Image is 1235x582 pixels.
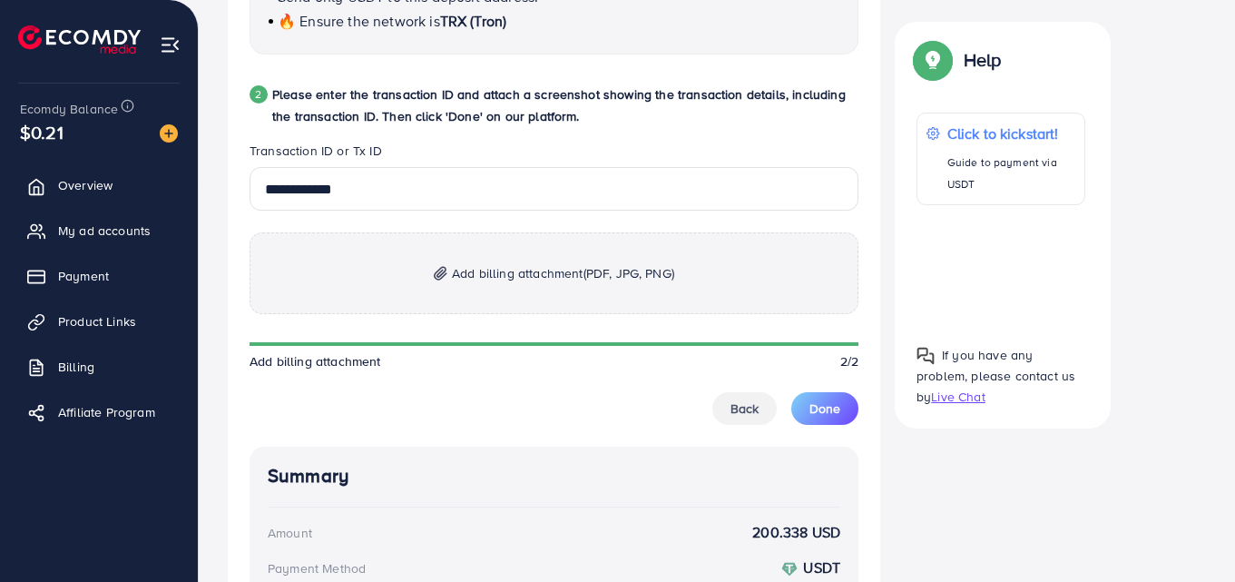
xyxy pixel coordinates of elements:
[791,392,858,425] button: Done
[58,267,109,285] span: Payment
[809,400,840,418] span: Done
[931,388,985,406] span: Live Chat
[916,346,935,364] img: Popup guide
[250,352,381,370] span: Add billing attachment
[58,176,113,194] span: Overview
[58,358,94,376] span: Billing
[434,266,447,281] img: img
[278,11,440,31] span: 🔥 Ensure the network is
[272,84,858,127] p: Please enter the transaction ID and attach a screenshot showing the transaction details, includin...
[712,392,777,425] button: Back
[916,345,1075,405] span: If you have any problem, please contact us by
[1158,500,1221,568] iframe: Chat
[752,522,840,543] strong: 200.338 USD
[58,403,155,421] span: Affiliate Program
[20,119,64,145] span: $0.21
[730,400,759,418] span: Back
[916,44,949,76] img: Popup guide
[840,352,858,370] span: 2/2
[14,258,184,294] a: Payment
[58,312,136,330] span: Product Links
[268,465,840,488] h4: Summary
[268,524,312,542] div: Amount
[440,11,507,31] span: TRX (Tron)
[14,303,184,340] a: Product Links
[964,49,1002,71] p: Help
[947,123,1075,144] p: Click to kickstart!
[20,100,118,118] span: Ecomdy Balance
[250,85,268,104] div: 2
[781,561,798,577] img: coin
[14,349,184,385] a: Billing
[160,35,181,55] img: menu
[14,394,184,430] a: Affiliate Program
[58,222,151,240] span: My ad accounts
[268,559,366,577] div: Payment Method
[160,124,178,143] img: image
[452,262,674,284] span: Add billing attachment
[250,142,858,167] legend: Transaction ID or Tx ID
[583,264,674,282] span: (PDF, JPG, PNG)
[18,25,141,54] img: logo
[803,557,840,577] strong: USDT
[14,212,184,249] a: My ad accounts
[14,167,184,203] a: Overview
[947,152,1075,195] p: Guide to payment via USDT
